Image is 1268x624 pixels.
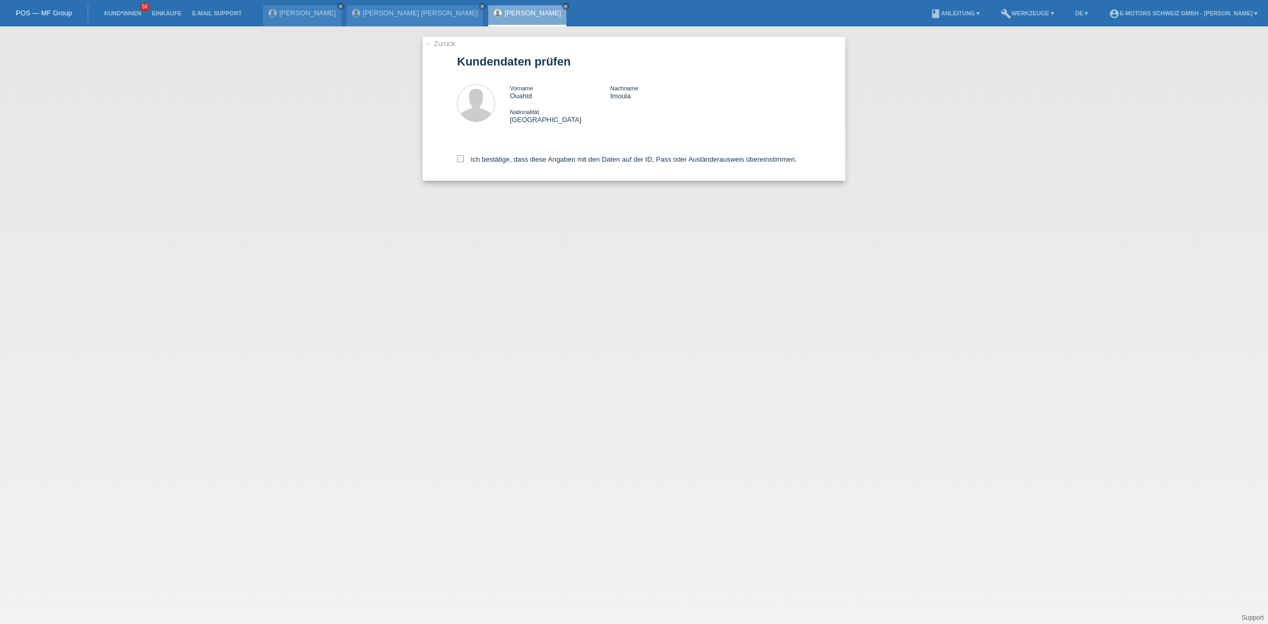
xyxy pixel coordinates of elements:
[562,3,570,10] a: close
[16,9,72,17] a: POS — MF Group
[279,9,336,17] a: [PERSON_NAME]
[187,10,247,16] a: E-Mail Support
[925,10,985,16] a: bookAnleitung ▾
[995,10,1059,16] a: buildWerkzeuge ▾
[610,85,638,91] span: Nachname
[140,3,150,12] span: 56
[1242,614,1264,621] a: Support
[99,10,146,16] a: Kund*innen
[146,10,187,16] a: Einkäufe
[1109,8,1120,19] i: account_circle
[479,3,486,10] a: close
[425,40,455,48] a: ← Zurück
[610,84,711,100] div: Imoula
[337,3,344,10] a: close
[363,9,478,17] a: [PERSON_NAME] [PERSON_NAME]
[930,8,941,19] i: book
[1001,8,1011,19] i: build
[563,4,568,9] i: close
[1070,10,1093,16] a: DE ▾
[510,108,610,124] div: [GEOGRAPHIC_DATA]
[510,109,539,115] span: Nationalität
[510,85,533,91] span: Vorname
[338,4,343,9] i: close
[480,4,485,9] i: close
[457,55,811,68] h1: Kundendaten prüfen
[1104,10,1263,16] a: account_circleE-Motors Schweiz GmbH - [PERSON_NAME] ▾
[457,155,797,163] label: Ich bestätige, dass diese Angaben mit den Daten auf der ID, Pass oder Ausländerausweis übereinsti...
[510,84,610,100] div: Ouahid
[505,9,561,17] a: [PERSON_NAME]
